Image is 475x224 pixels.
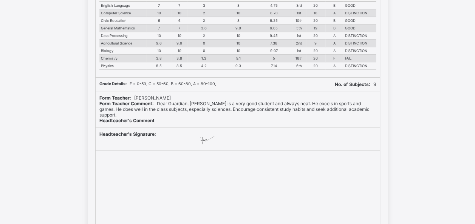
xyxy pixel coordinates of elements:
td: 8 [221,2,256,9]
td: DISTINCTION [343,62,376,70]
td: GOOD [343,17,376,25]
td: B [325,17,343,25]
td: 1st [292,47,306,55]
td: 20 [306,62,325,70]
td: FAIL [343,55,376,62]
td: 9 [306,40,325,47]
td: DISTINCTION [343,47,376,55]
span: [PERSON_NAME] [99,95,171,101]
td: 10 [146,47,171,55]
td: 18 [306,9,325,17]
td: A [325,9,343,17]
td: 9.07 [256,47,292,55]
td: 6 [146,17,171,25]
td: 20 [306,32,325,40]
b: Grade Details: [99,81,127,86]
td: 8 [221,17,256,25]
td: Chemistry [99,55,147,62]
td: 10 [146,32,171,40]
td: 5 [256,55,292,62]
td: F [325,55,343,62]
td: 8.78 [256,9,292,17]
td: 10 [172,47,187,55]
td: DISTINCTION [343,9,376,17]
b: Form Teacher: [99,95,131,101]
td: 5th [292,25,306,32]
td: 9.45 [256,32,292,40]
td: 8.5 [146,62,171,70]
td: 3.8 [146,55,171,62]
b: Headteacher's Signature: [99,131,156,137]
td: A [325,47,343,55]
td: 7 [146,2,171,9]
b: Form Teacher Comment: [99,101,154,106]
td: 7 [172,2,187,9]
td: 10 [146,9,171,17]
td: 4.75 [256,2,292,9]
td: 2 [187,32,221,40]
td: 9.1 [221,55,256,62]
td: 3.8 [172,55,187,62]
td: 4.2 [187,62,221,70]
td: 10 [221,9,256,17]
td: 20 [306,47,325,55]
td: 9.6 [172,40,187,47]
span: F = 0-50, C = 50-60, B = 60-80, A = 80-100, [99,81,216,86]
td: 10 [172,9,187,17]
td: Civic Education [99,17,147,25]
td: 19 [306,25,325,32]
td: B [325,2,343,9]
td: 16th [292,55,306,62]
td: 20 [306,17,325,25]
td: 6.25 [256,17,292,25]
td: 0 [187,47,221,55]
td: Agricultural Science [99,40,147,47]
b: Headteacher's Comment [99,118,155,123]
td: Biology [99,47,147,55]
td: 3 [187,2,221,9]
td: A [325,40,343,47]
td: 7.38 [256,40,292,47]
td: 9.6 [146,40,171,47]
td: Data Processing [99,32,147,40]
span: 9 [335,81,376,87]
td: 9.3 [221,62,256,70]
td: 10 [172,32,187,40]
td: 10 [221,40,256,47]
td: Physics [99,62,147,70]
td: 2nd [292,40,306,47]
td: 20 [306,2,325,9]
b: No. of Subjects: [335,81,370,87]
td: 2 [187,17,221,25]
td: 10th [292,17,306,25]
td: 2 [187,9,221,17]
td: 20 [306,55,325,62]
td: 8.5 [172,62,187,70]
td: 0 [187,40,221,47]
td: 6 [172,17,187,25]
td: DISTINCTION [343,40,376,47]
td: 1st [292,9,306,17]
td: 10 [221,47,256,55]
span: Dear Guardian, [PERSON_NAME] is a very good student and always neat. He excels in sports and game... [99,101,370,118]
td: 7.14 [256,62,292,70]
td: 7 [146,25,171,32]
td: 7 [172,25,187,32]
td: 6th [292,62,306,70]
td: A [325,32,343,40]
td: DISTINCTION [343,32,376,40]
td: 3.6 [187,25,221,32]
td: 9.9 [221,25,256,32]
td: 6.05 [256,25,292,32]
td: 3rd [292,2,306,9]
td: B [325,25,343,32]
td: 1.3 [187,55,221,62]
td: English Language [99,2,147,9]
td: Computer Science [99,9,147,17]
td: A [325,62,343,70]
td: GOOD [343,25,376,32]
td: General Mathematics [99,25,147,32]
td: 1st [292,32,306,40]
td: 10 [221,32,256,40]
td: GOOD [343,2,376,9]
